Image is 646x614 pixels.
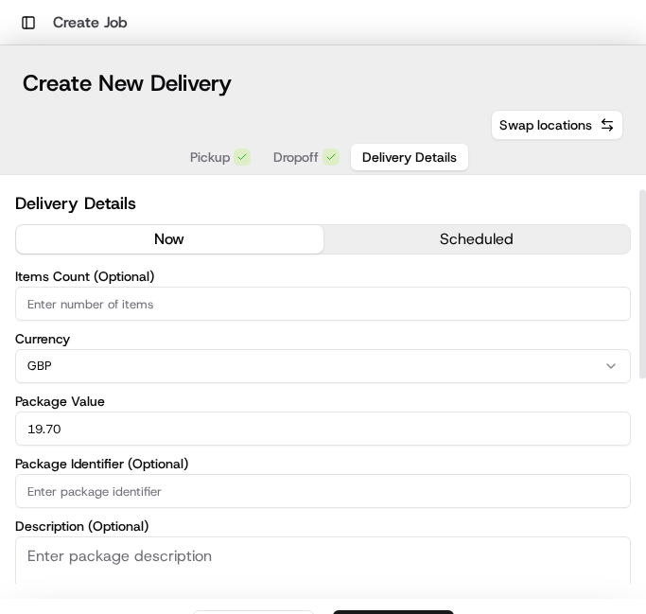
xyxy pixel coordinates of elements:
[491,110,623,140] button: Swap locations
[15,457,631,470] label: Package Identifier (Optional)
[323,225,631,254] button: scheduled
[15,412,631,446] input: Enter package value
[499,115,592,134] span: Swap locations
[15,270,631,283] label: Items Count (Optional)
[53,11,128,34] h1: Create Job
[15,190,631,217] h2: Delivery Details
[15,332,631,345] label: Currency
[15,519,631,533] label: Description (Optional)
[190,148,230,167] span: Pickup
[15,395,631,408] label: Package Value
[15,287,631,321] input: Enter number of items
[273,148,319,167] span: Dropoff
[23,68,232,98] h1: Create New Delivery
[362,148,457,167] span: Delivery Details
[15,474,631,508] input: Enter package identifier
[16,225,323,254] button: now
